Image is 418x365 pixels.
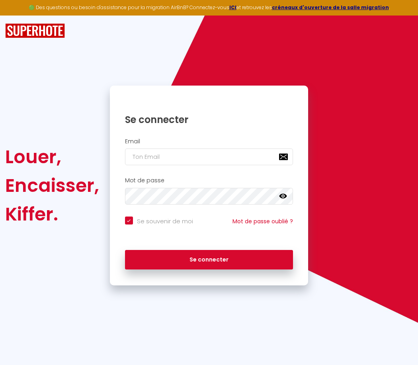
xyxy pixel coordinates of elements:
a: ICI [229,4,236,11]
div: Encaisser, [5,171,99,200]
div: Louer, [5,142,99,171]
button: Se connecter [125,250,293,270]
a: créneaux d'ouverture de la salle migration [272,4,389,11]
img: SuperHote logo [5,23,65,38]
h2: Email [125,138,293,145]
h2: Mot de passe [125,177,293,184]
a: Mot de passe oublié ? [232,217,293,225]
h1: Se connecter [125,113,293,126]
input: Ton Email [125,148,293,165]
div: Kiffer. [5,200,99,228]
